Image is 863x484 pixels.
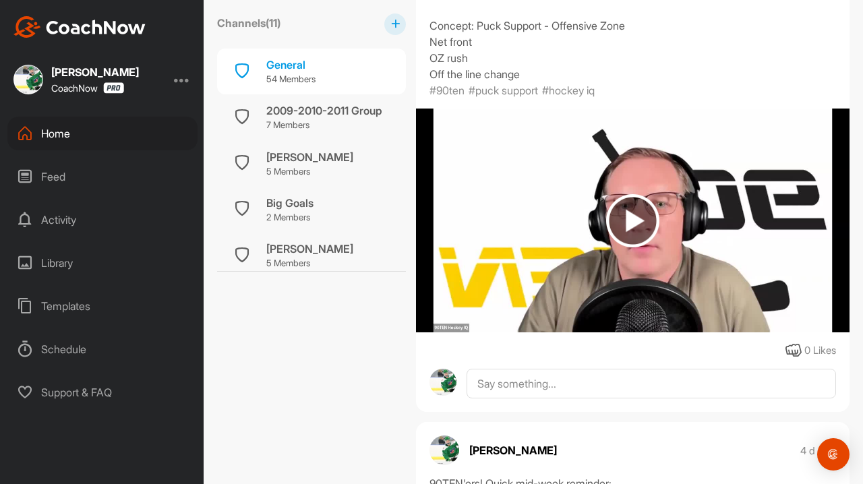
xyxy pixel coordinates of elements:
[266,195,314,211] div: Big Goals
[804,343,836,359] div: 0 Likes
[7,160,198,193] div: Feed
[266,257,353,270] p: 5 Members
[416,109,850,333] img: media
[13,16,146,38] img: CoachNow
[13,65,43,94] img: square_5ec1e1f3942edb711ddeaa1d3dca7e03.jpg
[429,435,459,465] img: avatar
[817,438,850,471] div: Open Intercom Messenger
[266,73,316,86] p: 54 Members
[469,82,538,98] p: #puck support
[51,82,124,94] div: CoachNow
[266,241,353,257] div: [PERSON_NAME]
[800,444,815,458] p: 4 d
[266,57,316,73] div: General
[103,82,124,94] img: CoachNow Pro
[7,332,198,366] div: Schedule
[51,67,139,78] div: [PERSON_NAME]
[429,82,465,98] p: #90ten
[7,203,198,237] div: Activity
[542,82,595,98] p: #hockey iq
[266,102,382,119] div: 2009-2010-2011 Group
[266,165,353,179] p: 5 Members
[7,289,198,323] div: Templates
[266,119,382,132] p: 7 Members
[266,149,353,165] div: [PERSON_NAME]
[217,15,280,31] label: Channels ( 11 )
[266,211,314,224] p: 2 Members
[7,117,198,150] div: Home
[7,246,198,280] div: Library
[7,375,198,409] div: Support & FAQ
[606,194,659,247] img: play
[469,442,557,458] p: [PERSON_NAME]
[429,369,456,396] img: avatar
